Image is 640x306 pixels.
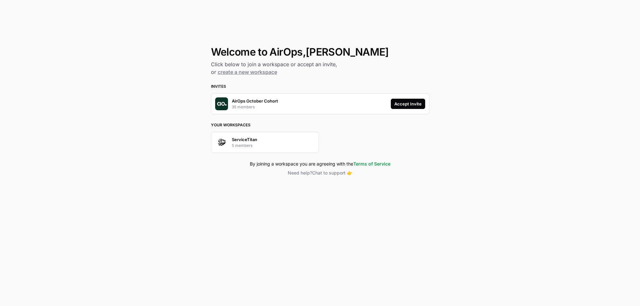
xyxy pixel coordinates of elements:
img: Company Logo [215,136,228,149]
span: Chat to support 👉 [312,170,352,175]
span: Need help? [288,170,312,175]
button: Need help?Chat to support 👉 [211,170,429,176]
button: Company LogoServiceTitan5 members [211,132,319,153]
h3: Your Workspaces [211,122,429,128]
h2: Click below to join a workspace or accept an invite, or [211,60,429,76]
img: Company Logo [215,97,228,110]
p: AirOps October Cohort [232,98,278,104]
p: 35 members [232,104,255,110]
h3: Invites [211,84,429,89]
a: create a new workspace [218,69,277,75]
button: Accept Invite [391,99,425,109]
p: 5 members [232,143,252,148]
div: Accept Invite [394,101,422,107]
div: By joining a workspace you are agreeing with the [211,161,429,167]
a: Terms of Service [353,161,390,166]
p: ServiceTitan [232,136,257,143]
h1: Welcome to AirOps, [PERSON_NAME] [211,46,429,58]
